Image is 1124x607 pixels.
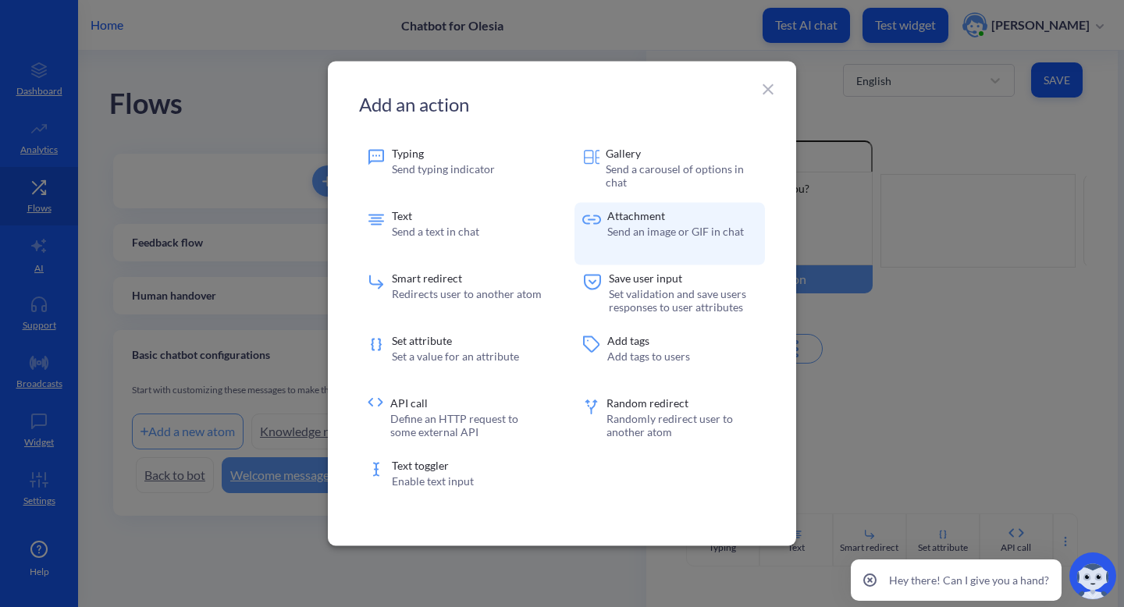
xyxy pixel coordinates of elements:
[359,93,759,115] h2: Add an action
[606,162,757,189] p: Send a carousel of options in chat
[606,412,757,438] p: Randomly redirect user to another atom
[609,287,757,314] p: Set validation and save users responses to user attributes
[889,572,1049,588] p: Hey there! Can I give you a hand?
[390,398,542,409] p: API call
[607,350,690,363] p: Add tags to users
[392,148,495,159] p: Typing
[392,474,474,488] p: Enable text input
[607,225,744,238] p: Send an image or GIF in chat
[392,335,519,346] p: Set attribute
[392,162,495,176] p: Send typing indicator
[609,273,757,284] p: Save user input
[392,211,479,222] p: Text
[607,335,690,346] p: Add tags
[390,412,542,438] p: Define an HTTP request to some external API
[392,460,474,471] p: Text toggler
[607,211,744,222] p: Attachment
[606,398,757,409] p: Random redirect
[392,350,519,363] p: Set a value for an attribute
[606,148,757,159] p: Gallery
[392,225,479,238] p: Send a text in chat
[392,287,542,300] p: Redirects user to another atom
[1069,552,1116,599] img: copilot-icon.svg
[392,273,542,284] p: Smart redirect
